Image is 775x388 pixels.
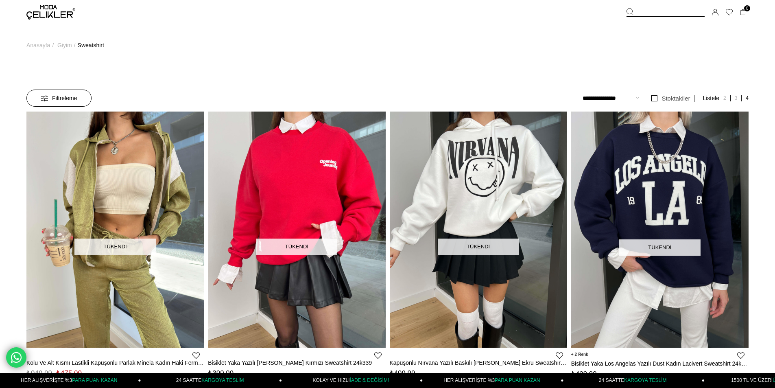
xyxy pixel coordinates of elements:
[495,377,540,383] span: PARA PUAN KAZAN
[350,377,389,383] span: İADE & DEĞİŞİM!
[282,373,423,388] a: KOLAY VE HIZLIİADE & DEĞİŞİM!
[26,369,52,377] span: ₺949,99
[78,24,104,66] a: Sweatshirt
[571,352,588,357] span: 2
[41,90,77,106] span: Filtreleme
[744,5,750,11] span: 0
[56,369,82,377] span: ₺475,00
[647,95,694,102] a: Stoktakiler
[624,377,666,383] span: KARGOYA TESLİM
[208,359,385,366] a: Bisiklet Yaka Yazılı [PERSON_NAME] Kırmızı Sweatshirt 24k339
[374,352,382,359] a: Favorilere Ekle
[571,360,749,367] a: Bisiklet Yaka Los Angelas Yazılı Dust Kadın Lacivert Sweatshirt 24k000193
[740,9,746,15] a: 0
[423,373,563,388] a: HER ALIŞVERİŞTE %3PARA PUAN KAZAN
[390,359,567,366] a: Kapüşonlu Nırvana Yazılı Baskılı [PERSON_NAME] Ekru Sweatshırt 24k271
[556,352,563,359] a: Favorilere Ekle
[72,377,117,383] span: PARA PUAN KAZAN
[192,352,200,359] a: Favorilere Ekle
[737,352,744,359] a: Favorilere Ekle
[141,373,282,388] a: 24 SAATTEKARGOYA TESLİM
[571,111,749,348] img: Bisiklet Yaka Los Angelas Yazılı Dust Kadın Lacivert Sweatshirt 24k000193
[390,111,567,348] img: Kapüşonlu Nırvana Yazılı Baskılı Margarita Kadın Ekru Sweatshırt 24k271
[208,111,385,348] img: Bisiklet Yaka Yazılı Alfonso Kadın Kırmızı Sweatshirt 24k339
[564,373,705,388] a: 24 SAATTEKARGOYA TESLİM
[390,369,415,377] span: ₺499,99
[26,24,50,66] a: Anasayfa
[26,359,204,366] a: Kolu Ve Alt Kısmı Lastikli Kapüşonlu Parlak Minela Kadın Haki Fermuarlı Sweatshirt 24Y842
[26,111,204,348] img: Kolu Ve Alt Kısmı Lastikli Kapüşonlu Parlak Minela Kadın Haki Fermuarlı Sweatshirt 24Y842
[208,369,234,377] span: ₺399,99
[661,95,690,102] span: Stoktakiler
[571,370,597,378] span: ₺429,99
[26,5,75,20] img: logo
[57,24,72,66] a: Giyim
[201,377,244,383] span: KARGOYA TESLİM
[57,24,78,66] li: >
[26,24,56,66] li: >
